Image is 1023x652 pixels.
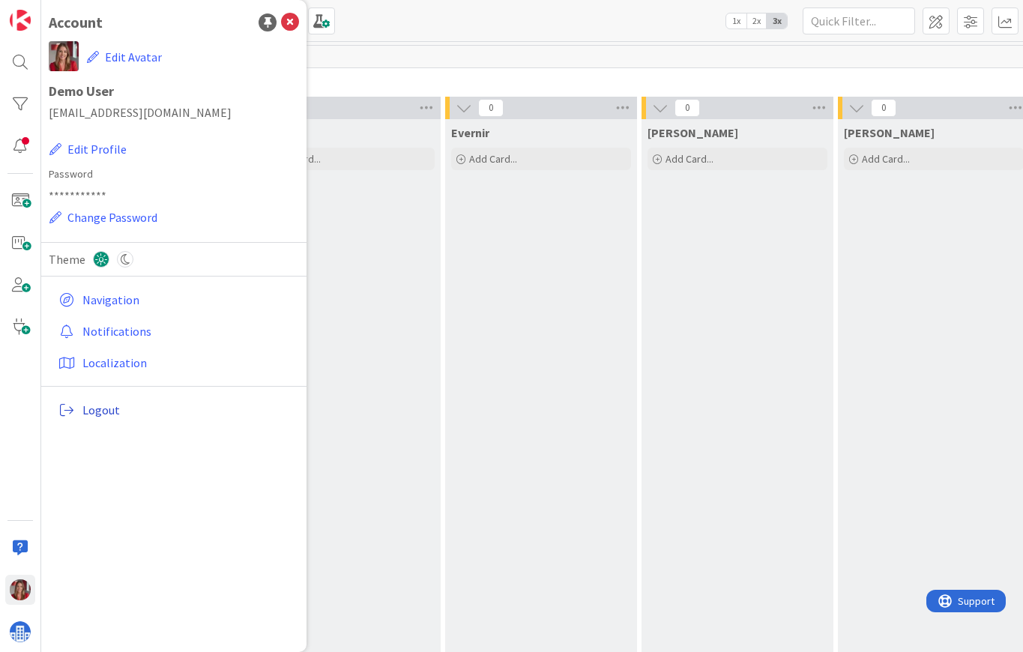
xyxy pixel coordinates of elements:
[871,99,896,117] span: 0
[10,621,31,642] img: avatar
[49,84,299,99] h1: Demo User
[767,13,787,28] span: 3x
[746,13,767,28] span: 2x
[82,401,293,419] span: Logout
[86,41,163,73] button: Edit Avatar
[675,99,700,117] span: 0
[49,250,85,268] span: Theme
[803,7,915,34] input: Quick Filter...
[49,41,79,71] img: DU
[666,152,713,166] span: Add Card...
[451,125,489,140] span: Evernir
[49,139,127,159] button: Edit Profile
[726,13,746,28] span: 1x
[648,125,738,140] span: Leandro
[49,208,158,227] button: Change Password
[469,152,517,166] span: Add Card...
[49,166,299,182] label: Password
[52,318,299,345] a: Notifications
[49,103,299,121] span: [EMAIL_ADDRESS][DOMAIN_NAME]
[31,2,68,20] span: Support
[862,152,910,166] span: Add Card...
[10,579,31,600] img: DU
[478,99,504,117] span: 0
[251,72,1016,87] span: Drivers
[49,11,103,34] div: Account
[10,10,31,31] img: Visit kanbanzone.com
[52,349,299,376] a: Localization
[52,286,299,313] a: Navigation
[844,125,935,140] span: Rafael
